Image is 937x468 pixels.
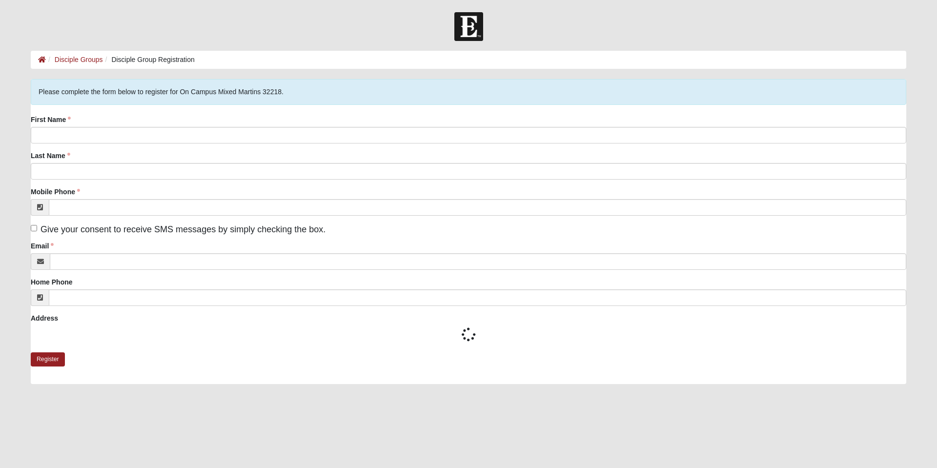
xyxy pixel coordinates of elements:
[31,187,80,197] label: Mobile Phone
[454,12,483,41] img: Church of Eleven22 Logo
[31,115,71,124] label: First Name
[55,56,103,63] a: Disciple Groups
[31,151,70,161] label: Last Name
[31,225,37,231] input: Give your consent to receive SMS messages by simply checking the box.
[103,55,195,65] li: Disciple Group Registration
[31,313,58,323] label: Address
[41,224,326,234] span: Give your consent to receive SMS messages by simply checking the box.
[31,277,73,287] label: Home Phone
[31,241,54,251] label: Email
[31,79,906,105] div: Please complete the form below to register for On Campus Mixed Martins 32218.
[31,352,65,366] button: Register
